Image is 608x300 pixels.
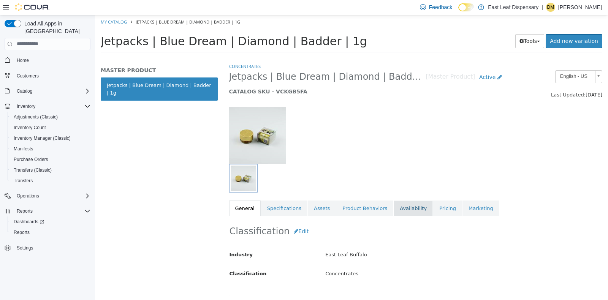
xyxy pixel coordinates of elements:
a: Pricing [338,185,367,201]
a: Purchase Orders [11,155,51,164]
span: English - US [461,55,497,67]
a: Active [380,55,411,69]
div: Concentrates [225,252,513,265]
div: East Leaf Buffalo [225,233,513,246]
button: Settings [2,242,93,253]
nav: Complex example [5,52,90,273]
p: East Leaf Dispensary [488,3,538,12]
span: [DATE] [491,77,507,82]
a: Home [14,56,32,65]
div: Danielle Miller [546,3,555,12]
span: Adjustments (Classic) [14,114,58,120]
button: Edit [195,209,218,223]
input: Dark Mode [458,3,474,11]
span: Settings [17,245,33,251]
span: Home [14,55,90,65]
h5: CATALOG SKU - VCKGB5FA [134,73,411,80]
span: Operations [14,191,90,201]
a: Customers [14,71,42,81]
span: Dashboards [14,219,44,225]
span: Inventory Count [14,125,46,131]
a: Transfers [11,176,36,185]
a: Inventory Count [11,123,49,132]
button: Inventory [2,101,93,112]
a: Dashboards [11,217,47,226]
span: Jetpacks | Blue Dream | Diamond | Badder | 1g [41,4,145,9]
a: Add new variation [451,19,507,33]
span: Dark Mode [458,11,459,12]
span: Manifests [11,144,90,153]
button: Transfers [8,175,93,186]
span: Adjustments (Classic) [11,112,90,122]
a: General [134,185,166,201]
button: Inventory [14,102,38,111]
h2: Classification [135,209,507,223]
a: Assets [213,185,241,201]
span: Transfers [11,176,90,185]
a: My Catalog [6,4,32,9]
span: Transfers [14,178,33,184]
span: Active [384,59,401,65]
a: Specifications [166,185,212,201]
img: 150 [134,92,191,149]
span: Transfers (Classic) [14,167,52,173]
a: Inventory Manager (Classic) [11,134,74,143]
button: Reports [14,207,36,216]
a: Settings [14,243,36,253]
span: Classification [135,256,172,261]
a: English - US [460,55,507,68]
span: Last Updated: [456,77,491,82]
span: Customers [14,71,90,81]
button: Transfers (Classic) [8,165,93,175]
span: Industry [135,237,158,242]
a: Dashboards [8,216,93,227]
h5: MASTER PRODUCT [6,52,123,58]
span: Inventory [14,102,90,111]
span: Purchase Orders [11,155,90,164]
span: Reports [17,208,33,214]
span: Dashboards [11,217,90,226]
button: Tools [420,19,450,33]
button: Reports [8,227,93,238]
button: Customers [2,70,93,81]
span: Purchase Orders [14,156,48,163]
p: [PERSON_NAME] [558,3,602,12]
a: Jetpacks | Blue Dream | Diamond | Badder | 1g [6,62,123,85]
span: Jetpacks | Blue Dream | Diamond | Badder | 1g [6,19,272,33]
span: Settings [14,243,90,253]
button: Manifests [8,144,93,154]
button: Purchase Orders [8,154,93,165]
small: [Master Product] [331,59,380,65]
span: Customers [17,73,39,79]
span: Transfers (Classic) [11,166,90,175]
button: Catalog [14,87,35,96]
span: Inventory Manager (Classic) [11,134,90,143]
a: Product Behaviors [241,185,298,201]
span: Load All Apps in [GEOGRAPHIC_DATA] [21,20,90,35]
a: Marketing [367,185,404,201]
button: Catalog [2,86,93,96]
span: Reports [14,207,90,216]
button: Inventory Count [8,122,93,133]
button: Operations [14,191,42,201]
a: Manifests [11,144,36,153]
a: Adjustments (Classic) [11,112,61,122]
span: Inventory Count [11,123,90,132]
span: Inventory [17,103,35,109]
a: Concentrates [134,48,166,54]
button: Adjustments (Classic) [8,112,93,122]
span: Jetpacks | Blue Dream | Diamond | Badder | 1g [134,56,331,68]
span: Inventory Manager (Classic) [14,135,71,141]
span: Manifests [14,146,33,152]
button: Home [2,55,93,66]
button: Inventory Manager (Classic) [8,133,93,144]
img: Cova [15,3,49,11]
span: Feedback [429,3,452,11]
button: Reports [2,206,93,216]
p: | [541,3,543,12]
span: Reports [11,228,90,237]
span: Catalog [17,88,32,94]
button: Operations [2,191,93,201]
a: Availability [299,185,338,201]
a: Transfers (Classic) [11,166,55,175]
